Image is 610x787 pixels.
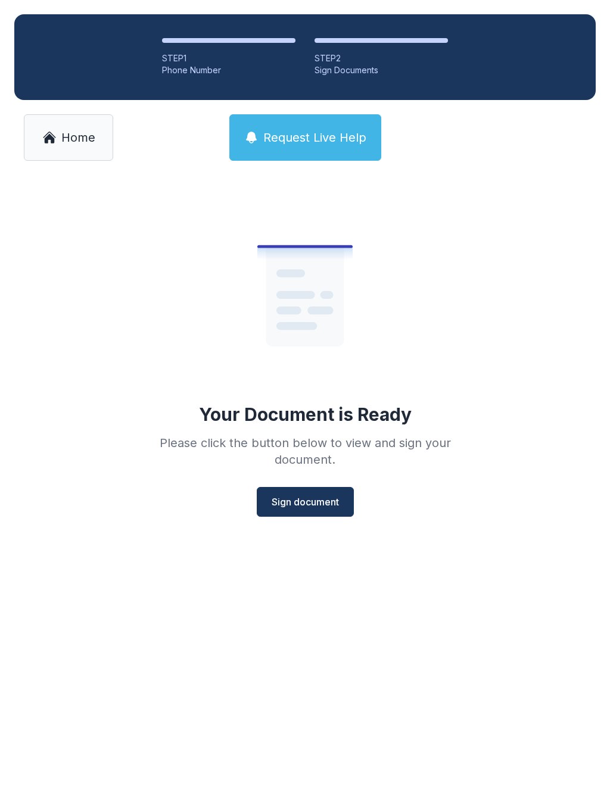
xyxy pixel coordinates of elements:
[272,495,339,509] span: Sign document
[162,64,295,76] div: Phone Number
[61,129,95,146] span: Home
[133,435,477,468] div: Please click the button below to view and sign your document.
[315,64,448,76] div: Sign Documents
[315,52,448,64] div: STEP 2
[162,52,295,64] div: STEP 1
[199,404,412,425] div: Your Document is Ready
[263,129,366,146] span: Request Live Help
